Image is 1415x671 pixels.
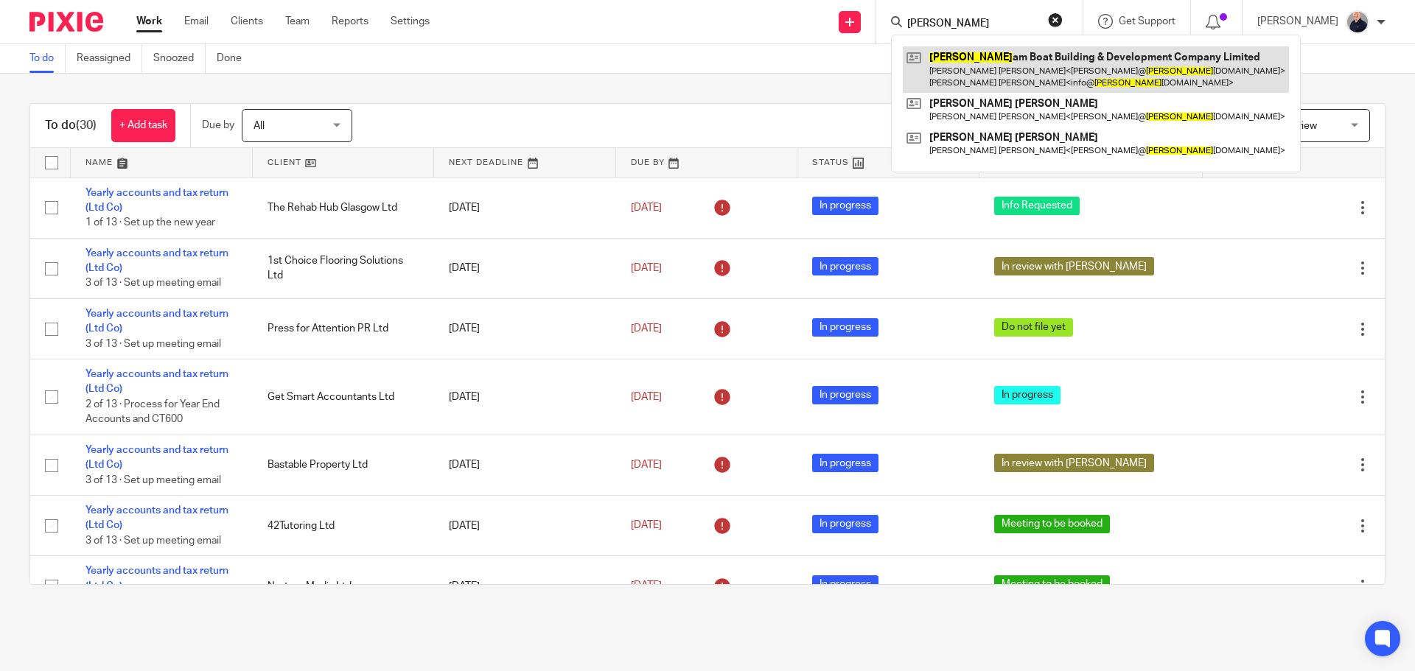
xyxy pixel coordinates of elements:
a: Yearly accounts and tax return (Ltd Co) [85,566,228,591]
td: 42Tutoring Ltd [253,496,435,556]
a: Done [217,44,253,73]
a: To do [29,44,66,73]
span: Meeting to be booked [994,575,1110,594]
td: Nurture Media Ltd [253,556,435,616]
span: (30) [76,119,97,131]
input: Search [906,18,1038,31]
a: Email [184,14,209,29]
span: Meeting to be booked [994,515,1110,533]
td: [DATE] [434,556,616,616]
span: [DATE] [631,460,662,470]
a: Snoozed [153,44,206,73]
img: Pixie [29,12,103,32]
span: 2 of 13 · Process for Year End Accounts and CT600 [85,399,220,425]
td: The Rehab Hub Glasgow Ltd [253,178,435,238]
td: [DATE] [434,359,616,435]
span: [DATE] [631,323,662,334]
h1: To do [45,118,97,133]
span: All [254,121,265,131]
td: Bastable Property Ltd [253,435,435,495]
span: [DATE] [631,392,662,402]
a: Yearly accounts and tax return (Ltd Co) [85,188,228,213]
a: Clients [231,14,263,29]
span: In progress [994,386,1061,404]
img: IMG_8745-0021-copy.jpg [1346,10,1369,34]
a: Yearly accounts and tax return (Ltd Co) [85,505,228,530]
td: [DATE] [434,238,616,298]
a: Reports [332,14,368,29]
a: Work [136,14,162,29]
td: 1st Choice Flooring Solutions Ltd [253,238,435,298]
td: [DATE] [434,178,616,238]
p: Due by [202,118,234,133]
td: [DATE] [434,435,616,495]
span: Info Requested [994,197,1080,215]
span: 3 of 13 · Set up meeting email [85,475,221,485]
td: [DATE] [434,496,616,556]
span: In review with [PERSON_NAME] [994,257,1154,275]
a: Yearly accounts and tax return (Ltd Co) [85,248,228,273]
a: Team [285,14,310,29]
span: In progress [812,318,878,337]
td: Press for Attention PR Ltd [253,298,435,359]
span: 3 of 13 · Set up meeting email [85,339,221,349]
td: Get Smart Accountants Ltd [253,359,435,435]
span: In progress [812,515,878,533]
a: + Add task [111,109,175,142]
button: Clear [1048,13,1063,27]
span: Do not file yet [994,318,1073,337]
span: In progress [812,257,878,275]
span: 3 of 13 · Set up meeting email [85,535,221,546]
td: [DATE] [434,298,616,359]
span: In review with [PERSON_NAME] [994,454,1154,472]
span: In progress [812,454,878,472]
a: Settings [391,14,430,29]
span: In progress [812,575,878,594]
a: Yearly accounts and tax return (Ltd Co) [85,445,228,470]
span: In progress [812,386,878,404]
p: [PERSON_NAME] [1257,14,1338,29]
span: 1 of 13 · Set up the new year [85,217,215,228]
span: [DATE] [631,581,662,591]
a: Yearly accounts and tax return (Ltd Co) [85,369,228,394]
span: In progress [812,197,878,215]
span: Get Support [1119,16,1175,27]
a: Reassigned [77,44,142,73]
span: [DATE] [631,521,662,531]
span: [DATE] [631,203,662,213]
span: 3 of 13 · Set up meeting email [85,278,221,289]
span: [DATE] [631,263,662,273]
a: Yearly accounts and tax return (Ltd Co) [85,309,228,334]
